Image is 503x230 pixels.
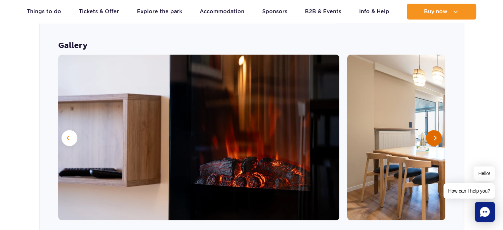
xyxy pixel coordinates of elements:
[137,4,182,20] a: Explore the park
[27,4,61,20] a: Things to do
[443,183,495,199] span: How can I help you?
[79,4,119,20] a: Tickets & Offer
[424,9,447,15] span: Buy now
[359,4,389,20] a: Info & Help
[305,4,341,20] a: B2B & Events
[474,166,495,181] span: Hello!
[262,4,287,20] a: Sponsors
[407,4,476,20] button: Buy now
[58,41,445,51] strong: Gallery
[426,130,442,146] button: Next slide
[200,4,244,20] a: Accommodation
[475,202,495,222] div: Chat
